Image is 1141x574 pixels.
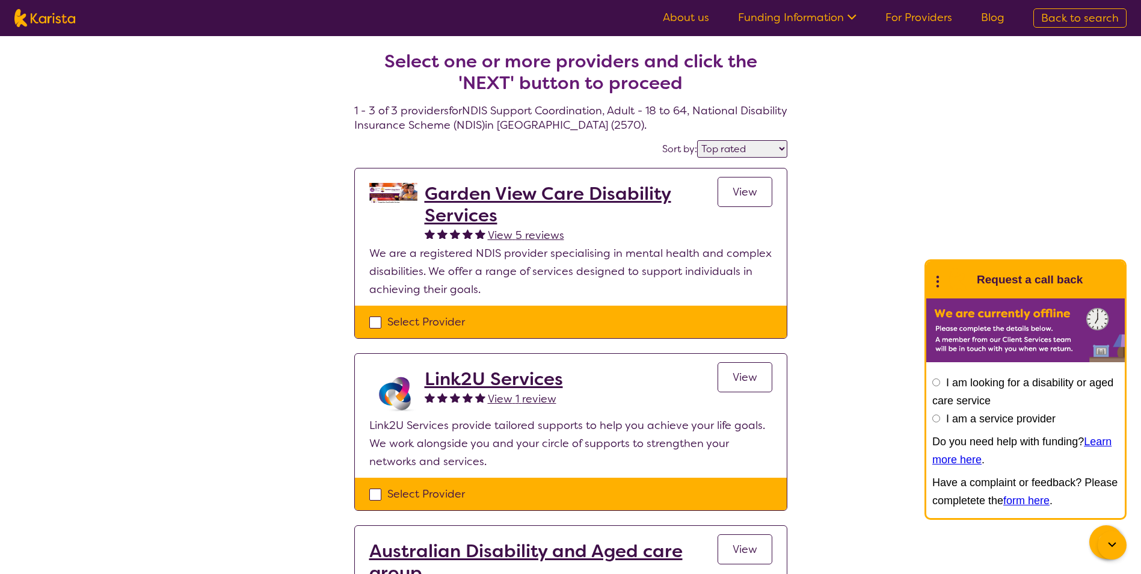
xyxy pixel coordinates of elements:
a: For Providers [885,10,952,25]
a: View 1 review [488,390,556,408]
label: Sort by: [662,143,697,155]
span: View 5 reviews [488,228,564,242]
button: Channel Menu [1089,525,1123,559]
a: View [718,362,772,392]
a: form here [1003,495,1050,507]
span: View 1 review [488,392,556,406]
img: fullstar [437,229,447,239]
img: fullstar [450,229,460,239]
img: Karista logo [14,9,75,27]
span: Back to search [1041,11,1119,25]
span: View [733,542,757,557]
p: We are a registered NDIS provider specialising in mental health and complex disabilities. We offe... [369,244,772,298]
h2: Select one or more providers and click the 'NEXT' button to proceed [369,51,773,94]
img: Karista [946,268,970,292]
img: fullstar [425,229,435,239]
img: fhlsqaxcthszxhqwxlmb.jpg [369,183,417,203]
p: Have a complaint or feedback? Please completete the . [932,474,1119,510]
a: Garden View Care Disability Services [425,183,718,226]
span: View [733,370,757,384]
img: fullstar [475,392,485,403]
img: Karista offline chat form to request call back [926,298,1125,362]
a: Link2U Services [425,368,563,390]
img: fullstar [475,229,485,239]
img: fullstar [425,392,435,403]
a: Funding Information [738,10,857,25]
a: View [718,177,772,207]
h4: 1 - 3 of 3 providers for NDIS Support Coordination , Adult - 18 to 64 , National Disability Insur... [354,22,787,132]
a: Back to search [1033,8,1127,28]
a: About us [663,10,709,25]
a: Blog [981,10,1004,25]
img: fullstar [437,392,447,403]
p: Link2U Services provide tailored supports to help you achieve your life goals. We work alongside ... [369,416,772,471]
a: View 5 reviews [488,226,564,244]
img: fullstar [463,229,473,239]
p: Do you need help with funding? . [932,433,1119,469]
span: View [733,185,757,199]
h1: Request a call back [977,271,1083,289]
a: View [718,534,772,564]
img: lvrf5nqnn2npdrpfvz8h.png [369,368,417,416]
label: I am a service provider [946,413,1056,425]
label: I am looking for a disability or aged care service [932,377,1113,407]
img: fullstar [463,392,473,403]
img: fullstar [450,392,460,403]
